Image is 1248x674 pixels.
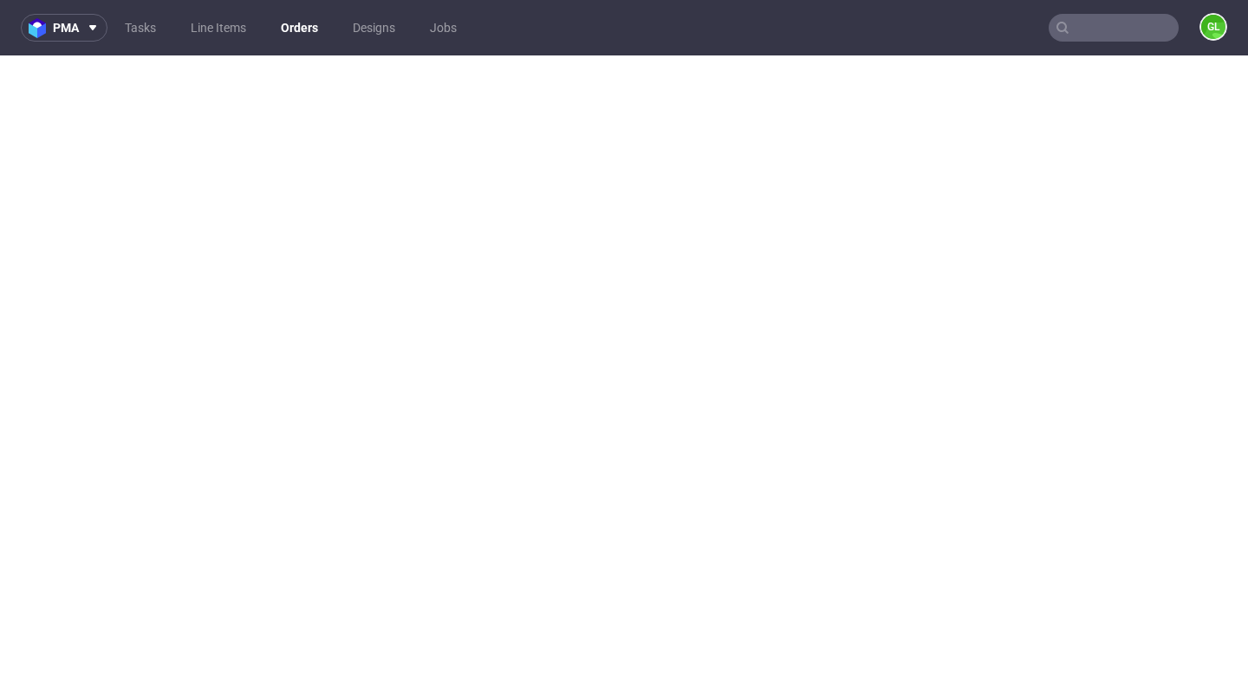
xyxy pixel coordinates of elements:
button: pma [21,14,107,42]
a: Tasks [114,14,166,42]
span: pma [53,22,79,34]
a: Designs [342,14,406,42]
a: Line Items [180,14,257,42]
a: Jobs [419,14,467,42]
img: logo [29,18,53,38]
a: Orders [270,14,328,42]
figcaption: GL [1201,15,1225,39]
